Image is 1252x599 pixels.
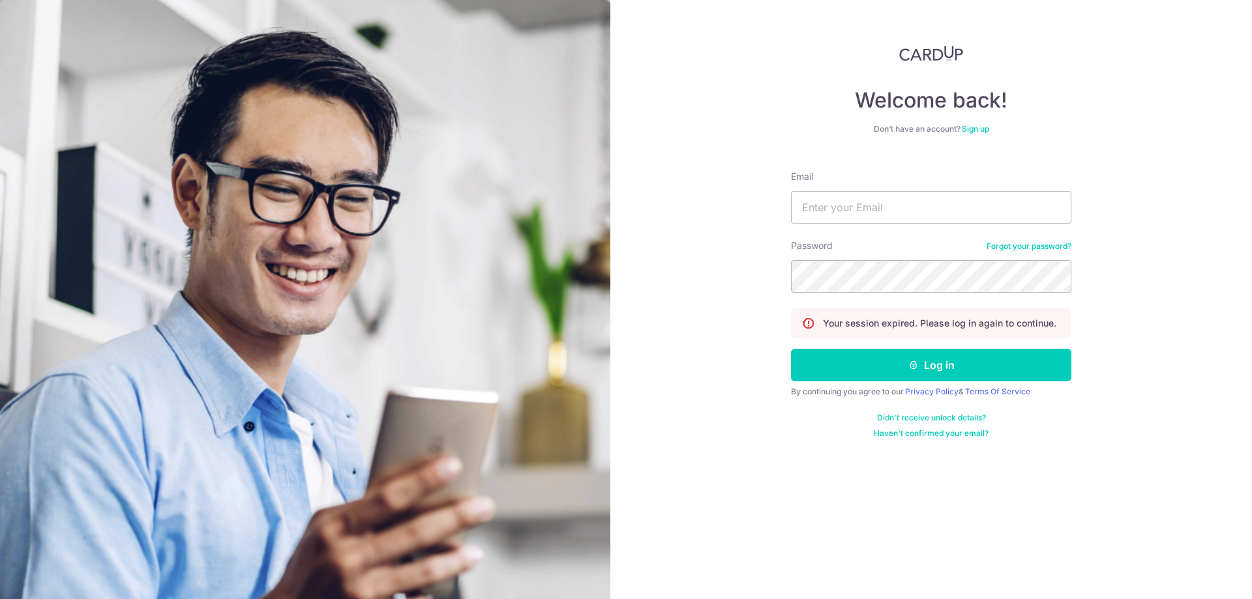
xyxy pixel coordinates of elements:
[791,87,1071,113] h4: Welcome back!
[823,317,1056,330] p: Your session expired. Please log in again to continue.
[905,387,959,396] a: Privacy Policy
[791,239,833,252] label: Password
[791,124,1071,134] div: Don’t have an account?
[791,387,1071,397] div: By continuing you agree to our &
[965,387,1030,396] a: Terms Of Service
[874,428,989,439] a: Haven't confirmed your email?
[791,349,1071,381] button: Log in
[987,241,1071,252] a: Forgot your password?
[877,413,986,423] a: Didn't receive unlock details?
[962,124,989,134] a: Sign up
[899,46,963,61] img: CardUp Logo
[791,170,813,183] label: Email
[791,191,1071,224] input: Enter your Email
